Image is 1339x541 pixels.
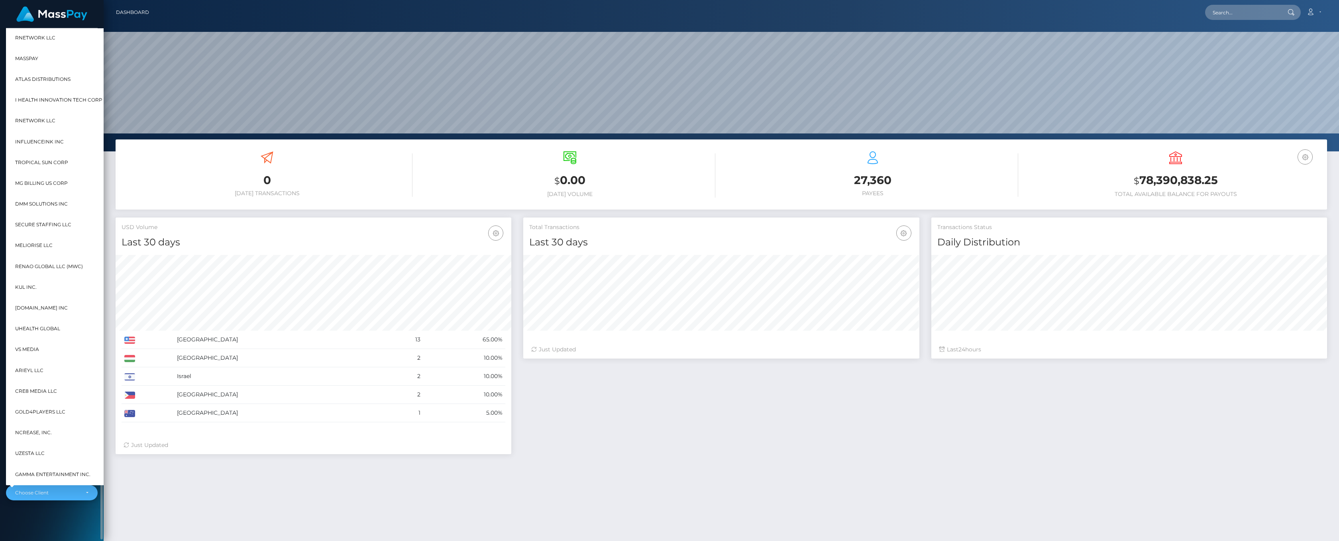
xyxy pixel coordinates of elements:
h5: Transactions Status [937,223,1321,231]
span: Meliorise LLC [15,240,53,251]
td: [GEOGRAPHIC_DATA] [174,349,389,367]
div: Choose Client [15,490,79,496]
td: 2 [389,386,423,404]
h3: 0.00 [424,172,715,189]
small: $ [554,175,560,186]
span: rNetwork LLC [15,116,55,126]
span: DMM Solutions Inc [15,199,68,209]
td: 10.00% [423,367,505,386]
td: 10.00% [423,386,505,404]
span: MassPay [15,53,38,64]
span: Ncrease, Inc. [15,427,52,438]
h3: 0 [122,172,412,188]
span: Gold4Players LLC [15,407,65,417]
span: Cre8 Media LLC [15,386,57,396]
h6: Payees [727,190,1018,197]
h4: Last 30 days [122,235,505,249]
h5: Total Transactions [529,223,913,231]
img: IL.png [124,373,135,380]
td: [GEOGRAPHIC_DATA] [174,331,389,349]
span: VS Media [15,344,39,355]
h6: [DATE] Volume [424,191,715,198]
small: $ [1134,175,1139,186]
td: 10.00% [423,349,505,367]
span: 24 [958,346,965,353]
div: Just Updated [531,345,911,354]
h3: 78,390,838.25 [1030,172,1321,189]
img: AU.png [124,410,135,417]
img: US.png [124,337,135,344]
td: [GEOGRAPHIC_DATA] [174,386,389,404]
img: HU.png [124,355,135,362]
span: I HEALTH INNOVATION TECH CORP [15,95,102,105]
div: Last hours [939,345,1319,354]
h3: 27,360 [727,172,1018,188]
h4: Daily Distribution [937,235,1321,249]
td: [GEOGRAPHIC_DATA] [174,404,389,422]
h6: Total Available Balance for Payouts [1030,191,1321,198]
td: Israel [174,367,389,386]
img: MassPay Logo [16,6,87,22]
td: 13 [389,331,423,349]
span: Kul Inc. [15,282,37,292]
input: Search... [1205,5,1280,20]
a: Dashboard [116,4,149,21]
td: 2 [389,367,423,386]
span: Atlas Distributions [15,74,71,84]
span: Renao Global LLC (MWC) [15,261,83,271]
span: Gamma Entertainment Inc. [15,469,90,479]
td: 2 [389,349,423,367]
span: [DOMAIN_NAME] INC [15,303,68,313]
span: InfluenceInk Inc [15,136,64,147]
td: 1 [389,404,423,422]
span: Secure Staffing LLC [15,220,71,230]
span: UzestA LLC [15,448,45,459]
div: Just Updated [124,441,503,449]
span: MG Billing US Corp [15,178,68,188]
span: Arieyl LLC [15,365,43,375]
span: Tropical Sun Corp [15,157,68,167]
h6: [DATE] Transactions [122,190,412,197]
h5: USD Volume [122,223,505,231]
span: UHealth Global [15,323,60,334]
button: Choose Client [6,485,98,500]
img: PH.png [124,392,135,399]
td: 5.00% [423,404,505,422]
h4: Last 30 days [529,235,913,249]
span: RNetwork LLC [15,32,55,43]
td: 65.00% [423,331,505,349]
